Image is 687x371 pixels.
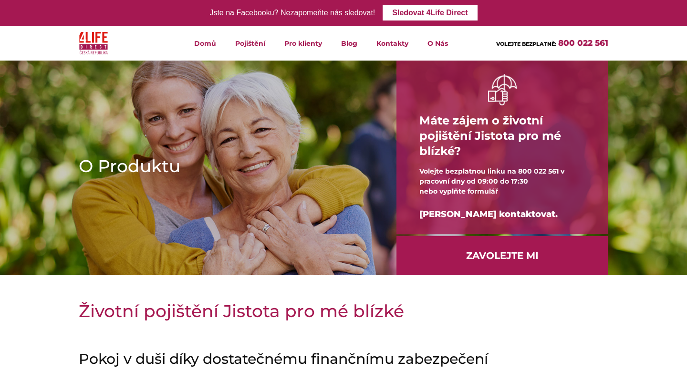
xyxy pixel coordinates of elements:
span: Volejte bezplatnou linku na 800 022 561 v pracovní dny od 09:00 do 17:30 nebo vyplňte formulář [419,167,564,196]
img: 4Life Direct Česká republika logo [79,30,108,57]
div: Jste na Facebooku? Nezapomeňte nás sledovat! [209,6,375,20]
h1: O Produktu [79,154,366,178]
a: Blog [332,26,367,61]
a: Domů [185,26,226,61]
div: [PERSON_NAME] kontaktovat. [419,196,585,232]
a: Kontakty [367,26,418,61]
h1: Životní pojištění Jistota pro mé blízké [79,299,608,323]
img: ruka držící deštník bilá ikona [488,74,517,105]
a: ZAVOLEJTE MI [396,236,608,275]
a: Sledovat 4Life Direct [383,5,477,21]
span: VOLEJTE BEZPLATNĚ: [496,41,556,47]
h2: Pokoj v duši díky dostatečnému finančnímu zabezpečení [79,350,608,368]
a: 800 022 561 [558,38,608,48]
h4: Máte zájem o životní pojištění Jistota pro mé blízké? [419,105,585,166]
